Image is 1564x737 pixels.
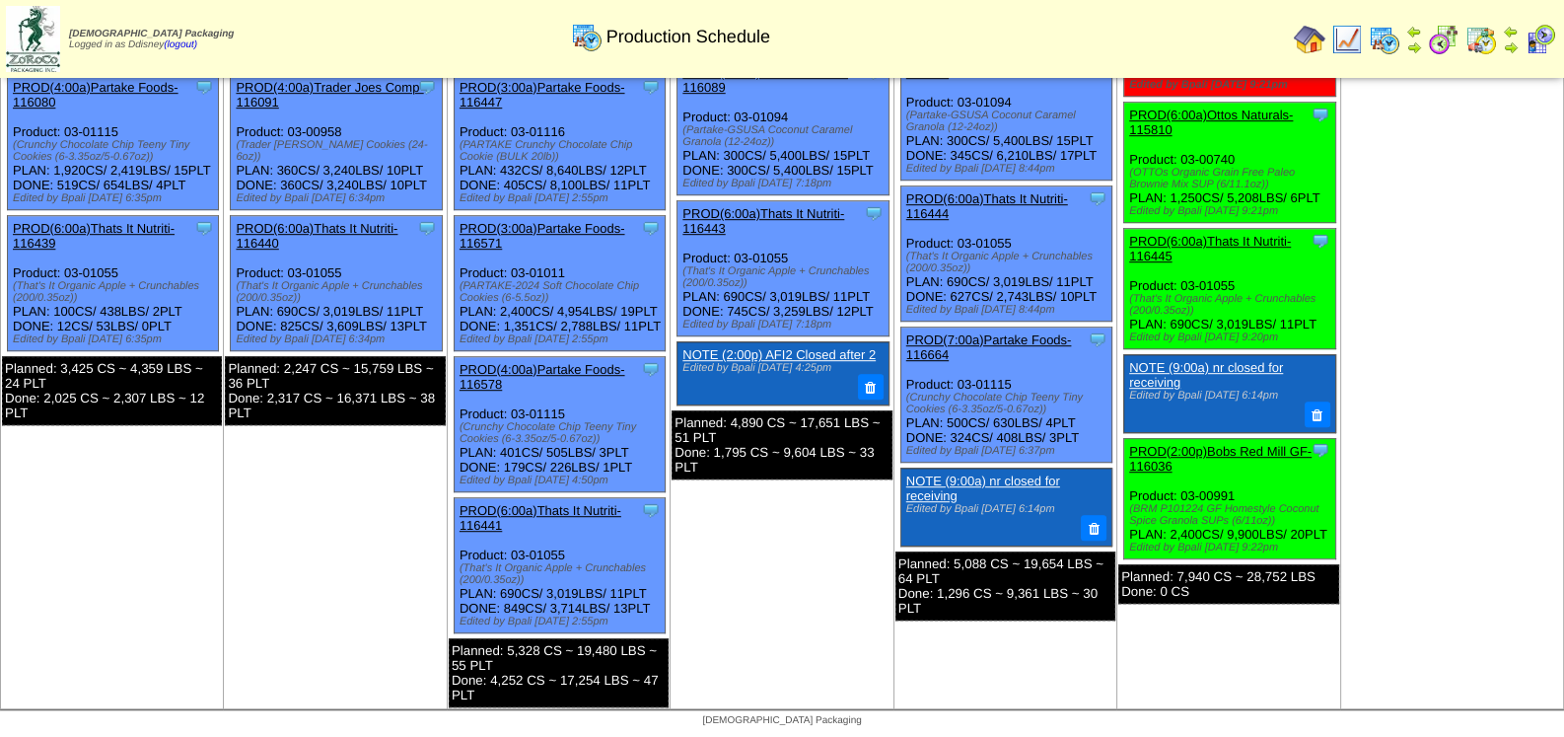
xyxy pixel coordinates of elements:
[236,139,441,163] div: (Trader [PERSON_NAME] Cookies (24-6oz))
[1294,24,1325,55] img: home.gif
[1503,39,1519,55] img: arrowright.gif
[236,221,397,251] a: PROD(6:00a)Thats It Nutriti-116440
[225,356,445,425] div: Planned: 2,247 CS ~ 15,759 LBS ~ 36 PLT Done: 2,317 CS ~ 16,371 LBS ~ 38 PLT
[900,186,1111,322] div: Product: 03-01055 PLAN: 690CS / 3,019LBS / 11PLT DONE: 627CS / 2,743LBS / 10PLT
[1088,188,1107,208] img: Tooltip
[8,75,219,210] div: Product: 03-01115 PLAN: 1,920CS / 2,419LBS / 15PLT DONE: 519CS / 654LBS / 4PLT
[6,6,60,72] img: zoroco-logo-small.webp
[417,218,437,238] img: Tooltip
[460,421,665,445] div: (Crunchy Chocolate Chip Teeny Tiny Cookies (6-3.35oz/5-0.67oz))
[858,374,884,400] button: Delete Note
[906,163,1111,175] div: Edited by Bpali [DATE] 8:44pm
[460,475,665,486] div: Edited by Bpali [DATE] 4:50pm
[460,503,621,533] a: PROD(6:00a)Thats It Nutriti-116441
[1129,293,1334,317] div: (That's It Organic Apple + Crunchables (200/0.35oz))
[194,77,214,97] img: Tooltip
[1331,24,1363,55] img: line_graph.gif
[1369,24,1400,55] img: calendarprod.gif
[460,362,625,392] a: PROD(4:00a)Partake Foods-116578
[2,356,222,425] div: Planned: 3,425 CS ~ 4,359 LBS ~ 24 PLT Done: 2,025 CS ~ 2,307 LBS ~ 12 PLT
[1129,360,1283,390] a: NOTE (9:00a) nr closed for receiving
[236,333,441,345] div: Edited by Bpali [DATE] 6:34pm
[906,392,1111,415] div: (Crunchy Chocolate Chip Teeny Tiny Cookies (6-3.35oz/5-0.67oz))
[1129,503,1334,527] div: (BRM P101224 GF Homestyle Coconut Spice Granola SUPs (6/11oz))
[460,221,625,251] a: PROD(3:00a)Partake Foods-116571
[454,75,665,210] div: Product: 03-01116 PLAN: 432CS / 8,640LBS / 12PLT DONE: 405CS / 8,100LBS / 11PLT
[13,280,218,304] div: (That's It Organic Apple + Crunchables (200/0.35oz))
[460,139,665,163] div: (PARTAKE Crunchy Chocolate Chip Cookie (BULK 20lb))
[702,715,861,726] span: [DEMOGRAPHIC_DATA] Packaging
[1129,205,1334,217] div: Edited by Bpali [DATE] 9:21pm
[1311,105,1330,124] img: Tooltip
[454,498,665,633] div: Product: 03-01055 PLAN: 690CS / 3,019LBS / 11PLT DONE: 849CS / 3,714LBS / 13PLT
[1129,167,1334,190] div: (OTTOs Organic Grain Free Paleo Brownie Mix SUP (6/11.1oz))
[164,39,197,50] a: (logout)
[454,357,665,492] div: Product: 03-01115 PLAN: 401CS / 505LBS / 3PLT DONE: 179CS / 226LBS / 1PLT
[641,77,661,97] img: Tooltip
[682,319,888,331] div: Edited by Bpali [DATE] 7:18pm
[1406,39,1422,55] img: arrowright.gif
[682,206,844,236] a: PROD(6:00a)Thats It Nutriti-116443
[1129,390,1326,402] div: Edited by Bpali [DATE] 6:14pm
[1088,330,1107,349] img: Tooltip
[906,503,1103,515] div: Edited by Bpali [DATE] 6:14pm
[13,139,218,163] div: (Crunchy Chocolate Chip Teeny Tiny Cookies (6-3.35oz/5-0.67oz))
[13,333,218,345] div: Edited by Bpali [DATE] 6:35pm
[236,80,423,110] a: PROD(4:00a)Trader Joes Comp-116091
[13,221,175,251] a: PROD(6:00a)Thats It Nutriti-116439
[1129,542,1334,553] div: Edited by Bpali [DATE] 9:22pm
[641,218,661,238] img: Tooltip
[236,280,441,304] div: (That's It Organic Apple + Crunchables (200/0.35oz))
[460,562,665,586] div: (That's It Organic Apple + Crunchables (200/0.35oz))
[1118,564,1338,604] div: Planned: 7,940 CS ~ 28,752 LBS Done: 0 CS
[641,359,661,379] img: Tooltip
[454,216,665,351] div: Product: 03-01011 PLAN: 2,400CS / 4,954LBS / 19PLT DONE: 1,351CS / 2,788LBS / 11PLT
[449,638,669,707] div: Planned: 5,328 CS ~ 19,480 LBS ~ 55 PLT Done: 4,252 CS ~ 17,254 LBS ~ 47 PLT
[1311,440,1330,460] img: Tooltip
[672,410,891,479] div: Planned: 4,890 CS ~ 17,651 LBS ~ 51 PLT Done: 1,795 CS ~ 9,604 LBS ~ 33 PLT
[677,201,889,336] div: Product: 03-01055 PLAN: 690CS / 3,019LBS / 11PLT DONE: 745CS / 3,259LBS / 12PLT
[1129,444,1312,474] a: PROD(2:00p)Bobs Red Mill GF-116036
[460,616,665,627] div: Edited by Bpali [DATE] 2:55pm
[1124,438,1335,558] div: Product: 03-00991 PLAN: 2,400CS / 9,900LBS / 20PLT
[460,80,625,110] a: PROD(3:00a)Partake Foods-116447
[906,191,1068,221] a: PROD(6:00a)Thats It Nutriti-116444
[69,29,234,50] span: Logged in as Ddisney
[571,21,603,52] img: calendarprod.gif
[231,75,442,210] div: Product: 03-00958 PLAN: 360CS / 3,240LBS / 10PLT DONE: 360CS / 3,240LBS / 10PLT
[906,474,1060,503] a: NOTE (9:00a) nr closed for receiving
[906,110,1111,133] div: (Partake-GSUSA Coconut Caramel Granola (12-24oz))
[1428,24,1459,55] img: calendarblend.gif
[460,192,665,204] div: Edited by Bpali [DATE] 2:55pm
[1503,24,1519,39] img: arrowleft.gif
[231,216,442,351] div: Product: 03-01055 PLAN: 690CS / 3,019LBS / 11PLT DONE: 825CS / 3,609LBS / 13PLT
[682,362,880,374] div: Edited by Bpali [DATE] 4:25pm
[606,27,770,47] span: Production Schedule
[682,347,876,362] a: NOTE (2:00p) AFI2 Closed after 2
[1081,515,1106,541] button: Delete Note
[682,124,888,148] div: (Partake-GSUSA Coconut Caramel Granola (12-24oz))
[1406,24,1422,39] img: arrowleft.gif
[13,192,218,204] div: Edited by Bpali [DATE] 6:35pm
[1305,402,1330,427] button: Delete Note
[194,218,214,238] img: Tooltip
[1525,24,1556,55] img: calendarcustomer.gif
[13,80,178,110] a: PROD(4:00a)Partake Foods-116080
[900,45,1111,181] div: Product: 03-01094 PLAN: 300CS / 5,400LBS / 15PLT DONE: 345CS / 6,210LBS / 17PLT
[906,445,1111,457] div: Edited by Bpali [DATE] 6:37pm
[906,332,1072,362] a: PROD(7:00a)Partake Foods-116664
[1465,24,1497,55] img: calendarinout.gif
[677,60,889,195] div: Product: 03-01094 PLAN: 300CS / 5,400LBS / 15PLT DONE: 300CS / 5,400LBS / 15PLT
[682,265,888,289] div: (That's It Organic Apple + Crunchables (200/0.35oz))
[1129,332,1334,343] div: Edited by Bpali [DATE] 9:20pm
[906,251,1111,274] div: (That's It Organic Apple + Crunchables (200/0.35oz))
[900,328,1111,463] div: Product: 03-01115 PLAN: 500CS / 630LBS / 4PLT DONE: 324CS / 408LBS / 3PLT
[906,304,1111,316] div: Edited by Bpali [DATE] 8:44pm
[895,552,1115,621] div: Planned: 5,088 CS ~ 19,654 LBS ~ 64 PLT Done: 1,296 CS ~ 9,361 LBS ~ 30 PLT
[460,280,665,304] div: (PARTAKE-2024 Soft Chocolate Chip Cookies (6-5.5oz))
[864,203,884,223] img: Tooltip
[1124,103,1335,223] div: Product: 03-00740 PLAN: 1,250CS / 5,208LBS / 6PLT
[641,500,661,520] img: Tooltip
[8,216,219,351] div: Product: 03-01055 PLAN: 100CS / 438LBS / 2PLT DONE: 12CS / 53LBS / 0PLT
[69,29,234,39] span: [DEMOGRAPHIC_DATA] Packaging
